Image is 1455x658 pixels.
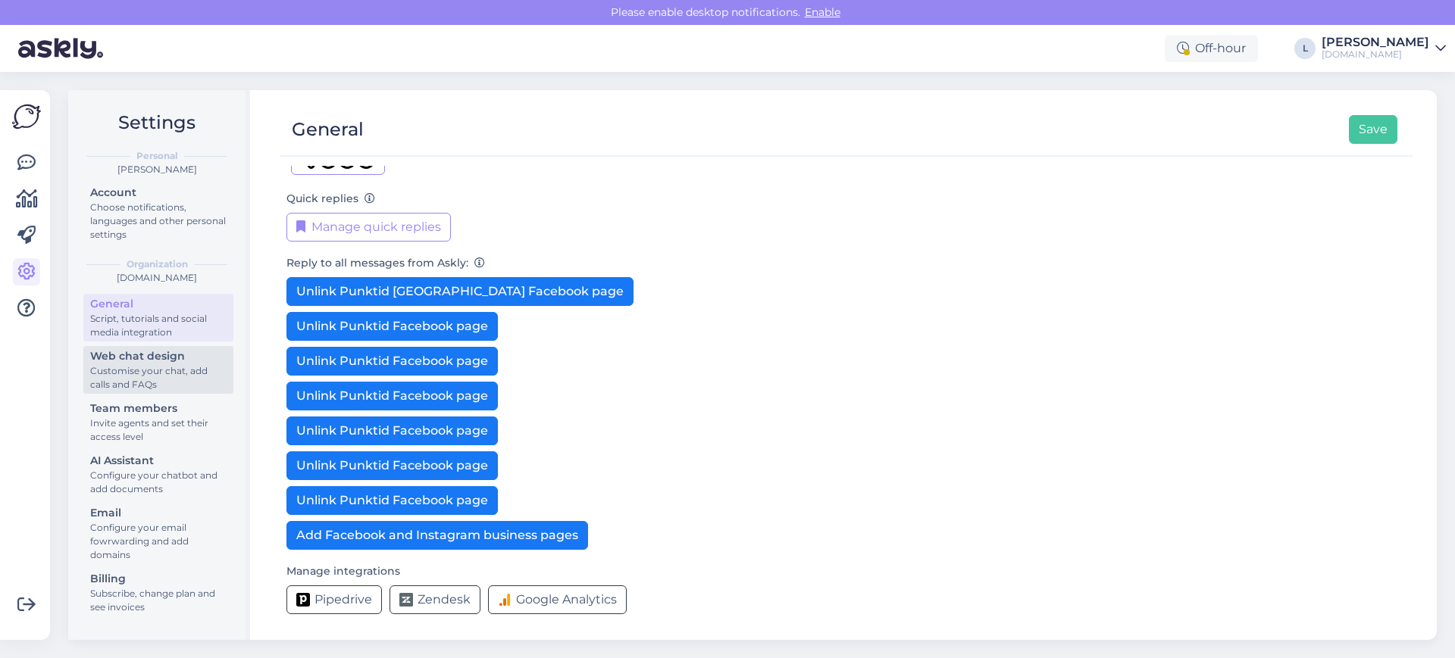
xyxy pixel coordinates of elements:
img: Google Analytics [498,593,512,607]
a: AccountChoose notifications, languages and other personal settings [83,182,233,244]
div: General [90,296,227,312]
label: Manage integrations [286,563,400,579]
div: Subscribe, change plan and see invoices [90,587,227,614]
a: EmailConfigure your email fowrwarding and add domains [83,503,233,564]
img: Askly Logo [12,102,41,131]
span: Google Analytics [516,591,617,609]
a: GeneralScript, tutorials and social media integration [83,294,233,341]
b: Organization [127,257,188,271]
div: Script, tutorials and social media integration [90,312,227,339]
label: Reply to all messages from Askly: [286,255,485,271]
div: Configure your chatbot and add documents [90,469,227,496]
button: Pipedrive [286,585,382,614]
div: Configure your email fowrwarding and add domains [90,521,227,562]
img: Pipedrive [296,593,310,607]
a: [PERSON_NAME][DOMAIN_NAME] [1322,36,1446,61]
div: Off-hour [1165,35,1258,62]
div: Team members [90,401,227,416]
button: Unlink Punktid Facebook page [286,382,498,410]
a: AI AssistantConfigure your chatbot and add documents [83,451,233,498]
label: Quick replies [286,191,375,207]
div: General [292,115,364,144]
button: Unlink Punktid Facebook page [286,416,498,445]
div: Account [90,185,227,201]
button: Save [1349,115,1397,144]
div: [DOMAIN_NAME] [80,271,233,285]
div: AI Assistant [90,453,227,469]
span: Zendesk [418,591,471,609]
div: Customise your chat, add calls and FAQs [90,364,227,391]
b: Personal [136,149,178,163]
div: [PERSON_NAME] [80,163,233,176]
button: Zendesk [390,585,480,614]
img: Zendesk [399,593,413,607]
div: Web chat design [90,348,227,364]
div: [DOMAIN_NAME] [1322,48,1429,61]
button: Google Analytics [488,585,627,614]
button: Unlink Punktid [GEOGRAPHIC_DATA] Facebook page [286,277,634,306]
a: Team membersInvite agents and set their access level [83,398,233,446]
div: L [1294,38,1316,59]
button: Unlink Punktid Facebook page [286,312,498,341]
button: Unlink Punktid Facebook page [286,486,498,515]
span: Pipedrive [314,591,372,609]
button: Unlink Punktid Facebook page [286,451,498,480]
a: BillingSubscribe, change plan and see invoices [83,569,233,616]
div: Billing [90,571,227,587]
div: Choose notifications, languages and other personal settings [90,201,227,242]
div: Email [90,505,227,521]
button: Add Facebook and Instagram business pages [286,521,588,550]
div: [PERSON_NAME] [1322,36,1429,48]
button: Unlink Punktid Facebook page [286,347,498,376]
span: Enable [800,5,845,19]
a: Web chat designCustomise your chat, add calls and FAQs [83,346,233,394]
h2: Settings [80,108,233,137]
div: Invite agents and set their access level [90,416,227,444]
button: Manage quick replies [286,213,451,242]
